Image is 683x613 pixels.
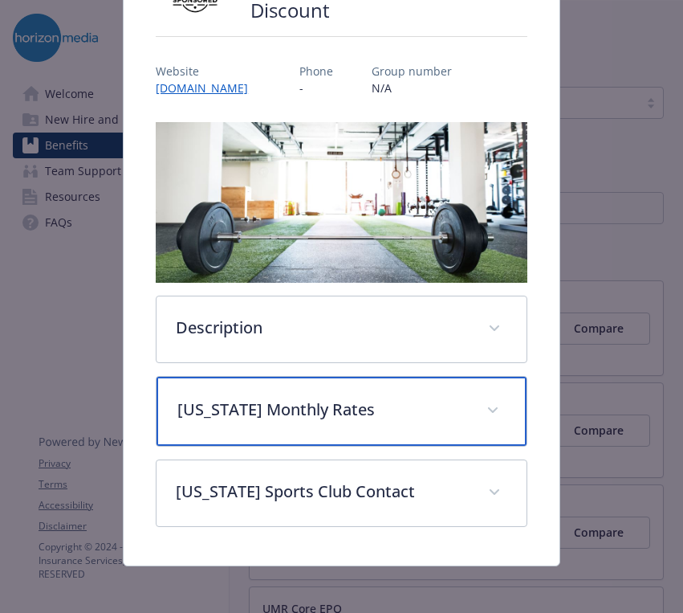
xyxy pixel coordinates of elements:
p: - [299,80,333,96]
p: [US_STATE] Sports Club Contact [176,480,469,504]
p: Website [156,63,261,80]
p: Group number [372,63,452,80]
p: Phone [299,63,333,80]
p: Description [176,316,469,340]
div: Description [157,296,526,362]
p: [US_STATE] Monthly Rates [177,398,467,422]
div: [US_STATE] Monthly Rates [157,377,526,446]
a: [DOMAIN_NAME] [156,80,261,96]
p: N/A [372,80,452,96]
div: [US_STATE] Sports Club Contact [157,460,526,526]
img: banner [156,122,527,282]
